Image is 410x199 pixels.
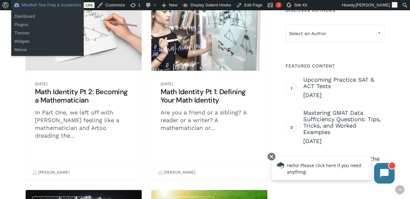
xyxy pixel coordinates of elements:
a: [PERSON_NAME] [32,167,70,178]
a: Themes [11,29,84,37]
span: Upcoming Practice SAT & ACT Tests [303,77,384,89]
a: Widgets [11,37,84,46]
span: [DATE] [303,91,384,99]
h4: Featured Content [286,60,384,72]
a: Live [84,2,95,8]
a: [PERSON_NAME] [158,167,195,178]
ul: Mindfish Test Prep & Academics [11,10,84,31]
span: Select an Author [286,27,384,40]
span: Mastering GMAT Data Sufficiency Questions: Tips, Tricks, and Worked Examples [303,110,384,135]
a: Menus [11,46,84,54]
span: 3 [277,3,280,7]
a: Upcoming Practice SAT & ACT Tests [DATE] [303,77,384,99]
h4: Discover Authors [286,5,384,16]
span: Select an Author [286,25,384,42]
iframe: Chatbot [265,151,401,190]
span: [PERSON_NAME] [356,3,390,7]
a: Dashboard [11,12,84,21]
a: Plugins [11,21,84,29]
span: Site Kit [294,3,307,7]
span: [DATE] [303,137,384,145]
a: Mastering GMAT Data Sufficiency Questions: Tips, Tricks, and Worked Examples [DATE] [303,110,384,145]
ul: Mindfish Test Prep & Academics [11,27,84,56]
